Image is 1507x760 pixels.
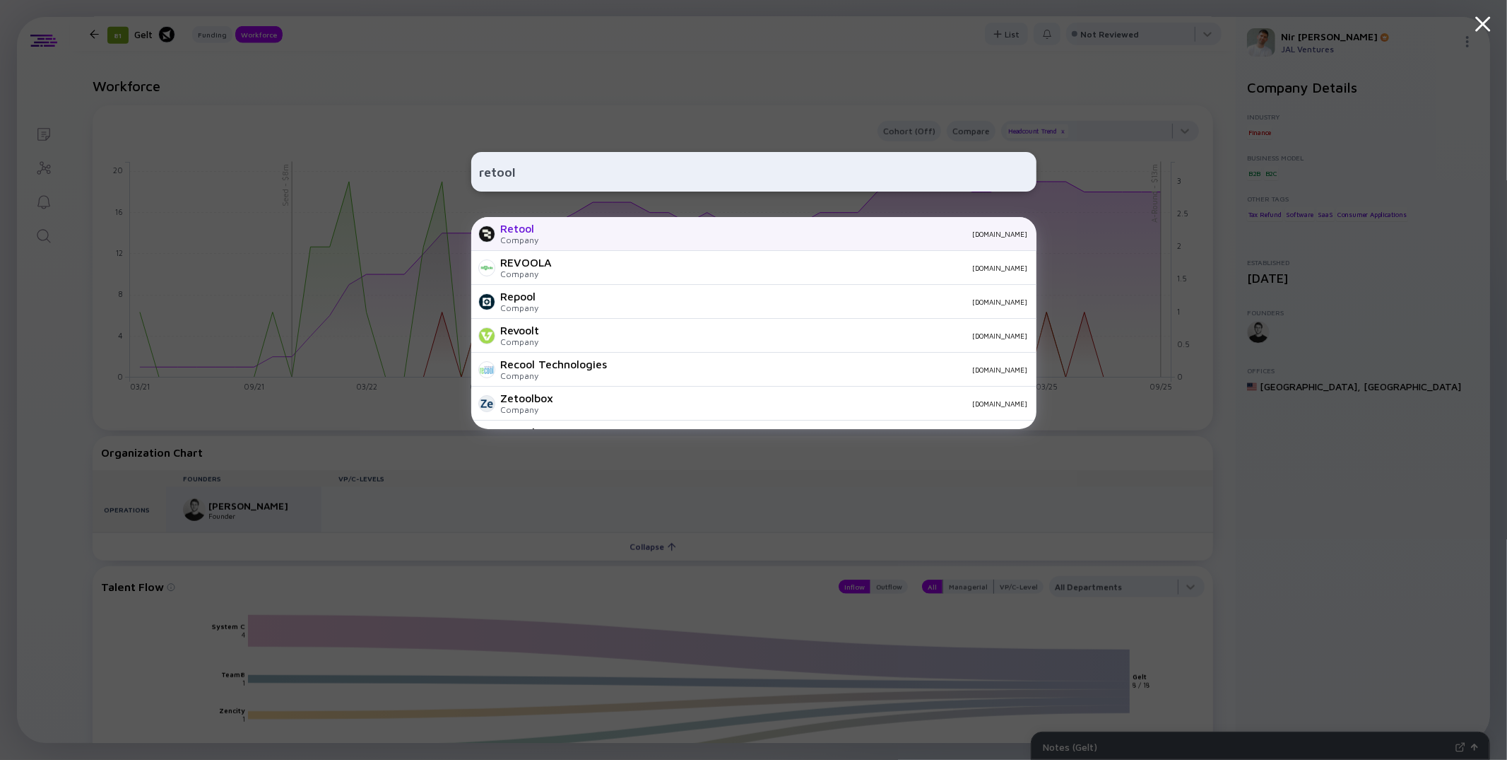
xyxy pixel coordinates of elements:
[550,230,1028,238] div: [DOMAIN_NAME]
[501,303,539,313] div: Company
[501,426,543,438] div: Recoolit
[551,332,1028,340] div: [DOMAIN_NAME]
[501,324,540,337] div: Revoolt
[501,290,539,303] div: Repool
[501,235,539,245] div: Company
[501,269,552,279] div: Company
[550,298,1028,306] div: [DOMAIN_NAME]
[619,366,1028,374] div: [DOMAIN_NAME]
[501,404,554,415] div: Company
[501,256,552,269] div: REVOOLA
[564,264,1028,272] div: [DOMAIN_NAME]
[501,337,540,347] div: Company
[501,358,608,370] div: Recool Technologies
[501,222,539,235] div: Retool
[501,370,608,381] div: Company
[480,159,1028,185] input: Search Company or Investor...
[501,392,554,404] div: Zetoolbox
[565,399,1028,408] div: [DOMAIN_NAME]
